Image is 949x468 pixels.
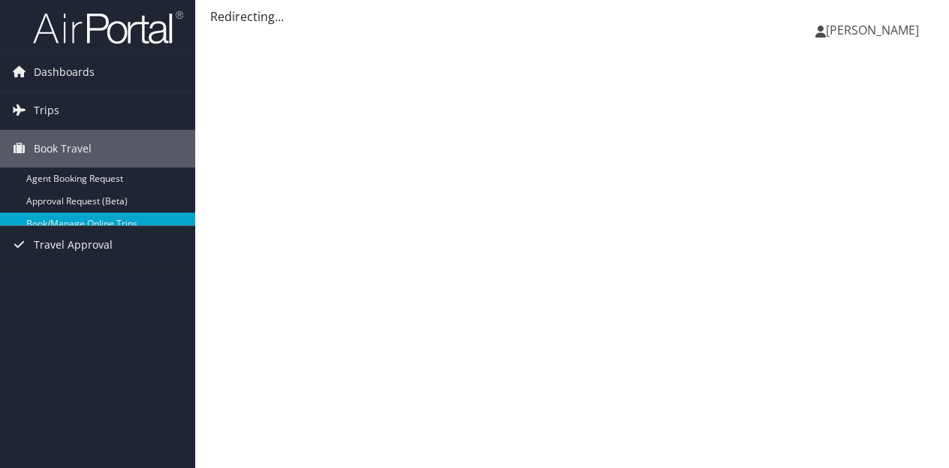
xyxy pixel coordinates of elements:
span: Trips [34,92,59,129]
span: [PERSON_NAME] [826,22,919,38]
span: Travel Approval [34,226,113,264]
div: Redirecting... [210,8,934,26]
img: airportal-logo.png [33,10,183,45]
a: [PERSON_NAME] [815,8,934,53]
span: Dashboards [34,53,95,91]
span: Book Travel [34,130,92,168]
